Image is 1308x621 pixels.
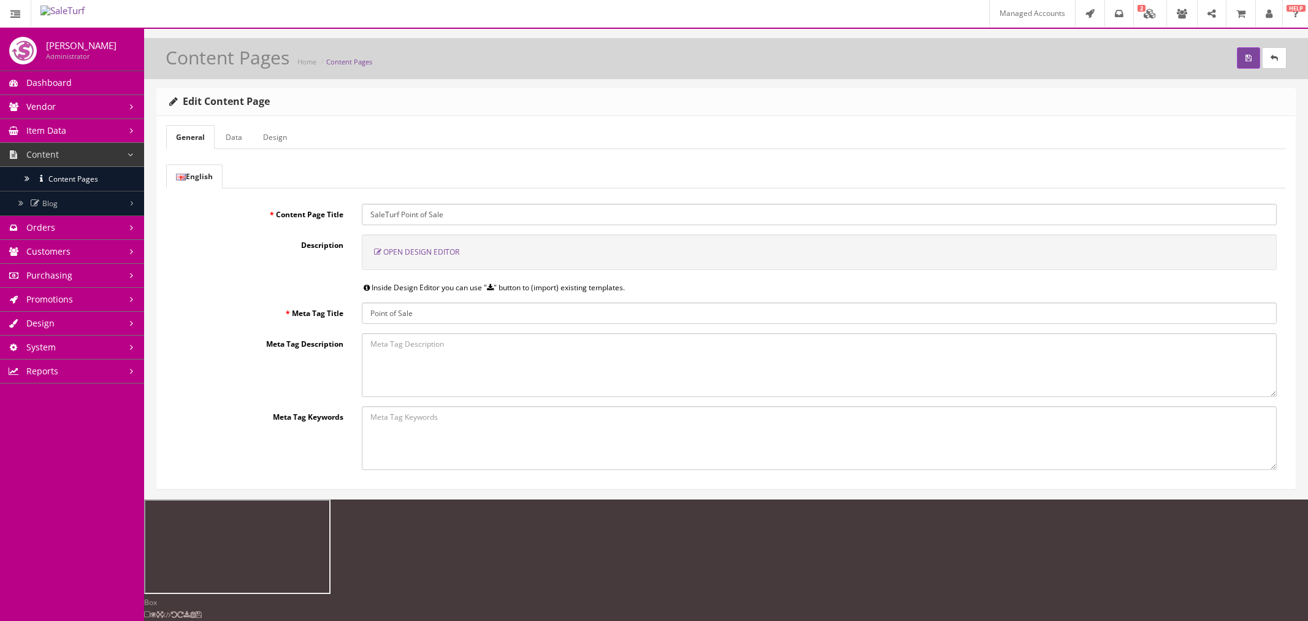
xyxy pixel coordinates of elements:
span: Customers [26,245,71,257]
span: 2 [1138,5,1145,12]
span: Fullscreen [157,611,163,619]
span: Design [26,317,55,329]
a: Design [253,125,297,149]
span: Content Pages [48,174,98,184]
span: Dashboard [26,77,72,88]
span: Purchasing [26,269,72,281]
span: Blog [42,198,58,209]
span: Content [26,148,59,160]
label: Content Page Title [166,204,353,220]
a: Data [216,125,252,149]
span: HELP [1287,5,1306,12]
a: Home [297,57,316,66]
span: Item Data [26,125,66,136]
div: Inside Design Editor you can use " " button to (import) existing templates. [362,282,1277,293]
input: Content Page Title [362,204,1277,225]
span: Open Design Editor [383,247,459,257]
label: Meta Tag Keywords [166,406,353,423]
input: Meta Tag Title [362,303,1277,324]
a: English [166,164,223,188]
span: Promotions [26,293,73,305]
small: Administrator [46,52,90,61]
span: View code [163,611,171,619]
span: Vendor [26,101,56,112]
span: Reports [26,365,58,377]
img: joshlucio05 [9,37,37,64]
label: Description [166,234,353,251]
h4: [PERSON_NAME] [46,40,117,51]
img: English [176,174,186,180]
label: Meta Tag Description [166,333,353,350]
label: Meta Tag Title [166,303,353,319]
span: System [26,341,56,353]
h1: Content Pages [166,47,289,67]
span: Orders [26,222,55,233]
h3: Edit Content Page [169,96,270,107]
a: Open Design Editor [374,247,459,257]
span: Save & Close [196,611,202,619]
span: View components [144,611,150,619]
span: Preview [150,611,157,619]
a: Content Pages [326,57,372,66]
img: SaleTurf [40,6,114,16]
a: General [166,125,215,149]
